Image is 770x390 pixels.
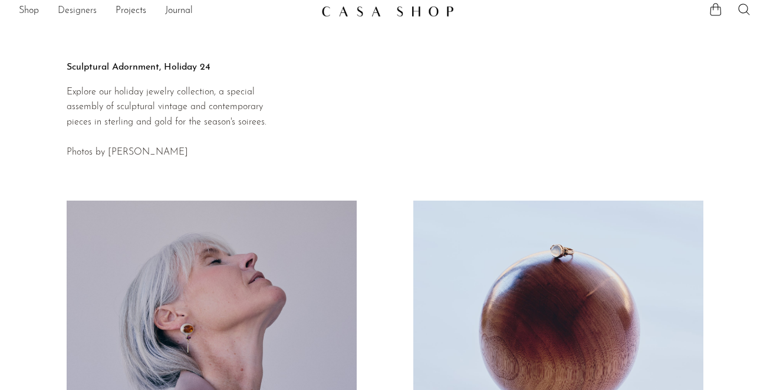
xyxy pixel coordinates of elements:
ul: NEW HEADER MENU [19,1,312,21]
nav: Desktop navigation [19,1,312,21]
a: Shop [19,4,39,19]
a: Projects [116,4,146,19]
a: Journal [165,4,193,19]
p: Explore our holiday jewelry collection, a special assembly of sculptural vintage and contemporary... [67,85,288,160]
h2: Sculptural Adornment, Holiday 24 [67,60,288,76]
a: Designers [58,4,97,19]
